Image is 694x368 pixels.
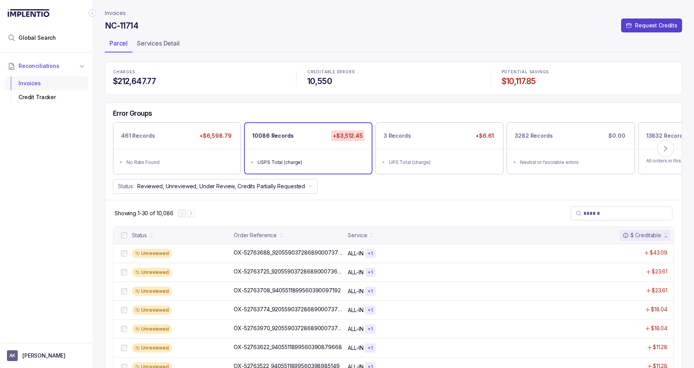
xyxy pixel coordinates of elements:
[121,326,127,332] input: checkbox-checkbox
[474,130,495,141] p: +$6.61
[348,287,363,295] p: ALL-IN
[115,209,173,217] p: Showing 1-30 of 10,086
[367,250,373,257] p: + 1
[384,132,411,140] p: 3 Records
[367,307,373,313] p: + 1
[621,19,682,32] button: Request Credits
[348,231,367,239] div: Service
[132,249,172,258] div: Unreviewed
[646,132,686,140] p: 13832 Records
[105,20,138,31] h4: NC-11714
[5,75,88,106] div: Reconciliations
[132,287,172,296] div: Unreviewed
[19,62,59,70] span: Reconciliations
[348,268,363,276] p: ALL-IN
[520,159,626,166] div: Neutral or favorable errors
[650,249,667,257] p: $43.09
[113,70,285,74] p: CHARGES
[348,325,363,333] p: ALL-IN
[132,268,172,277] div: Unreviewed
[348,306,363,314] p: ALL-IN
[367,288,373,294] p: + 1
[113,109,152,118] h5: Error Groups
[367,269,373,275] p: + 1
[11,90,82,104] div: Credit Tracker
[121,307,127,313] input: checkbox-checkbox
[121,250,127,257] input: checkbox-checkbox
[502,70,674,74] p: POTENTIAL SAVINGS
[88,8,97,18] div: Collapse Icon
[502,76,674,87] h4: $10,117.85
[118,182,134,190] p: Status:
[234,231,277,239] div: Order Reference
[113,179,318,194] button: Status:Reviewed, Unreviewed, Under Review, Credits Partially Requested
[132,306,172,315] div: Unreviewed
[113,76,285,87] h4: $212,647.77
[19,34,56,42] span: Global Search
[348,344,363,352] p: ALL-IN
[121,132,155,140] p: 461 Records
[105,37,682,52] ul: Tab Group
[137,182,305,190] p: Reviewed, Unreviewed, Under Review, Credits Partially Requested
[126,159,232,166] div: No Rate Found
[121,232,127,238] input: checkbox-checkbox
[11,76,82,90] div: Invoices
[234,268,343,275] p: OX-52763725_9205590372868900073670
[307,70,480,74] p: CREDITABLE ERRORS
[198,130,233,141] p: +$6,598.79
[22,352,66,360] p: [PERSON_NAME]
[121,288,127,294] input: checkbox-checkbox
[234,324,343,332] p: OX-52763970_9205590372868900073748
[252,132,293,140] p: 10086 Records
[331,130,364,141] p: +$3,512.45
[652,287,667,294] p: $23.61
[389,159,495,166] div: UPS Total (charge)
[307,76,480,87] h4: 10,550
[7,350,18,361] span: User initials
[132,37,184,52] li: Tab Services Detail
[121,269,127,275] input: checkbox-checkbox
[121,345,127,351] input: checkbox-checkbox
[258,159,363,166] div: USPS Total (charge)
[5,57,88,74] button: Reconciliations
[132,343,172,353] div: Unreviewed
[234,249,343,257] p: OX-52763688_9205590372868900073700
[115,209,173,217] div: Remaining page entries
[652,268,667,275] p: $23.61
[653,343,667,351] p: $11.28
[109,39,128,48] p: Parcel
[105,37,132,52] li: Tab Parcel
[623,231,661,239] div: $ Creditable
[105,9,126,17] a: Invoices
[234,287,340,294] p: OX-52763708_9405511899560390097192
[651,324,667,332] p: $18.04
[367,326,373,332] p: + 1
[635,22,677,29] p: Request Credits
[607,130,627,141] p: $0.00
[7,350,86,361] button: User initials[PERSON_NAME]
[132,231,147,239] div: Status
[234,306,343,313] p: OX-52763774_9205590372868900073786
[348,250,363,257] p: ALL-IN
[367,345,373,351] p: + 1
[105,9,126,17] nav: breadcrumb
[515,132,553,140] p: 3282 Records
[132,324,172,334] div: Unreviewed
[187,209,195,217] button: Next Page
[651,306,667,313] p: $18.04
[234,343,342,351] p: OX-52763622_9405511899560390879668
[137,39,180,48] p: Services Detail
